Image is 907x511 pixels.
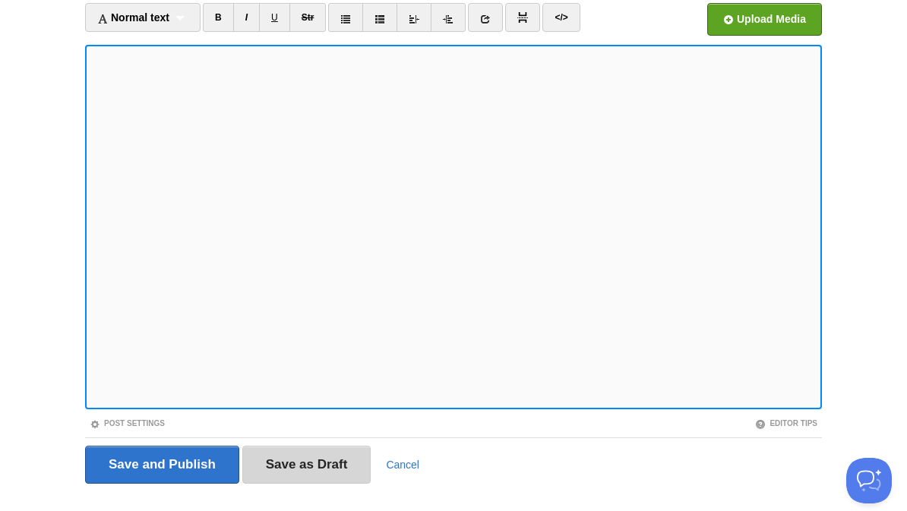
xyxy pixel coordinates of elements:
[846,458,892,503] iframe: Help Scout Beacon - Open
[90,419,165,427] a: Post Settings
[542,3,580,32] a: </>
[302,12,314,23] del: Str
[517,12,528,23] img: pagebreak-icon.png
[242,446,371,484] input: Save as Draft
[203,3,234,32] a: B
[289,3,327,32] a: Str
[755,419,817,427] a: Editor Tips
[85,446,239,484] input: Save and Publish
[97,11,169,24] span: Normal text
[259,3,290,32] a: U
[233,3,260,32] a: I
[386,459,419,471] a: Cancel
